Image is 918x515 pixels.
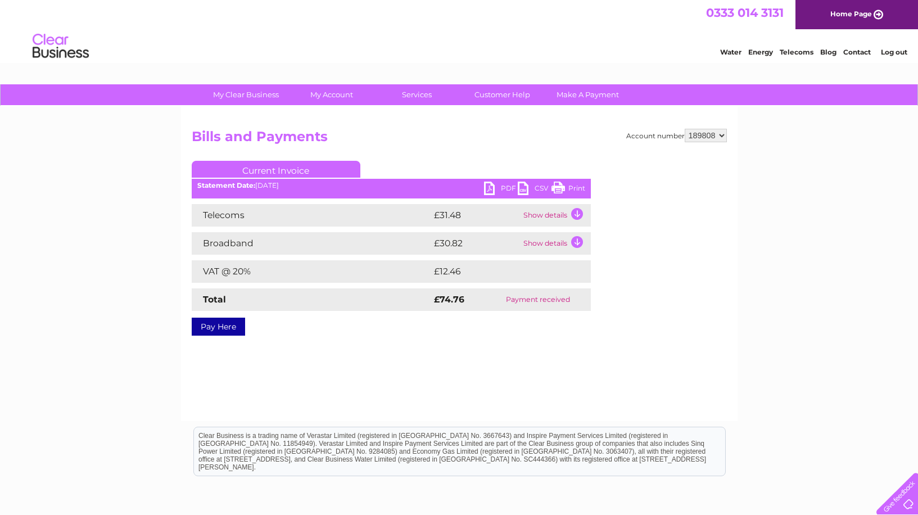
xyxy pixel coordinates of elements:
h2: Bills and Payments [192,129,727,150]
div: Clear Business is a trading name of Verastar Limited (registered in [GEOGRAPHIC_DATA] No. 3667643... [194,6,725,55]
a: Current Invoice [192,161,360,178]
td: Show details [521,232,591,255]
td: Telecoms [192,204,431,227]
a: Pay Here [192,318,245,336]
strong: Total [203,294,226,305]
a: My Clear Business [200,84,292,105]
td: £31.48 [431,204,521,227]
a: Energy [748,48,773,56]
td: Broadband [192,232,431,255]
div: Account number [626,129,727,142]
a: Customer Help [456,84,549,105]
td: £12.46 [431,260,567,283]
td: £30.82 [431,232,521,255]
b: Statement Date: [197,181,255,189]
img: logo.png [32,29,89,64]
strong: £74.76 [434,294,464,305]
a: Services [370,84,463,105]
a: My Account [285,84,378,105]
a: PDF [484,182,518,198]
td: Payment received [485,288,590,311]
div: [DATE] [192,182,591,189]
a: Blog [820,48,836,56]
a: Make A Payment [541,84,634,105]
a: CSV [518,182,551,198]
a: Print [551,182,585,198]
a: Contact [843,48,871,56]
a: 0333 014 3131 [706,6,784,20]
a: Telecoms [780,48,813,56]
td: Show details [521,204,591,227]
a: Water [720,48,741,56]
a: Log out [881,48,907,56]
td: VAT @ 20% [192,260,431,283]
